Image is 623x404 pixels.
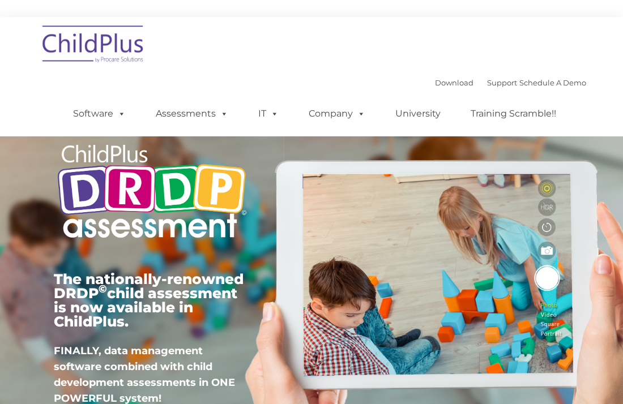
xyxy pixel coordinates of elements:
[144,102,240,125] a: Assessments
[297,102,377,125] a: Company
[62,102,137,125] a: Software
[54,133,250,252] img: Copyright - DRDP Logo Light
[459,102,567,125] a: Training Scramble!!
[487,78,517,87] a: Support
[54,270,244,330] span: The nationally-renowned DRDP child assessment is now available in ChildPlus.
[435,78,586,87] font: |
[384,102,452,125] a: University
[99,282,107,295] sup: ©
[247,102,290,125] a: IT
[37,18,150,74] img: ChildPlus by Procare Solutions
[435,78,473,87] a: Download
[519,78,586,87] a: Schedule A Demo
